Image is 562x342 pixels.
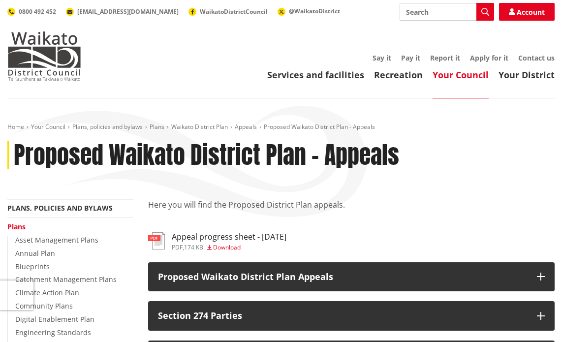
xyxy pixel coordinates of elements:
a: Apply for it [470,53,508,62]
a: Report it [430,53,460,62]
a: Your District [499,69,555,81]
p: Here you will find the Proposed District Plan appeals. [148,199,555,222]
a: Annual Plan [15,249,55,258]
img: Waikato District Council - Te Kaunihera aa Takiwaa o Waikato [7,31,81,81]
a: Plans [150,123,164,131]
h3: Appeal progress sheet - [DATE] [172,232,286,242]
input: Search input [400,3,494,21]
a: Contact us [518,53,555,62]
a: Engineering Standards [15,328,91,337]
a: WaikatoDistrictCouncil [188,7,268,16]
a: Plans, policies and bylaws [72,123,143,131]
a: Services and facilities [267,69,364,81]
a: Recreation [374,69,423,81]
a: Your Council [31,123,65,131]
span: Download [213,243,241,251]
a: Home [7,123,24,131]
a: Plans [7,222,26,231]
a: Appeal progress sheet - [DATE] pdf,174 KB Download [148,232,286,250]
span: pdf [172,243,183,251]
a: Your Council [433,69,489,81]
a: Say it [373,53,391,62]
a: [EMAIL_ADDRESS][DOMAIN_NAME] [66,7,179,16]
span: Proposed Waikato District Plan - Appeals [264,123,375,131]
a: Plans, policies and bylaws [7,203,113,213]
a: @WaikatoDistrict [278,7,340,15]
a: Catchment Management Plans [15,275,117,284]
a: Waikato District Plan [171,123,228,131]
p: Proposed Waikato District Plan Appeals [158,272,528,282]
img: document-pdf.svg [148,232,165,249]
a: Pay it [401,53,420,62]
span: 174 KB [184,243,203,251]
a: Asset Management Plans [15,235,98,245]
a: Community Plans [15,301,73,311]
span: [EMAIL_ADDRESS][DOMAIN_NAME] [77,7,179,16]
button: Proposed Waikato District Plan Appeals [148,262,555,292]
span: WaikatoDistrictCouncil [200,7,268,16]
nav: breadcrumb [7,123,555,131]
a: Blueprints [15,262,50,271]
a: Digital Enablement Plan [15,314,94,324]
div: , [172,245,286,250]
a: Appeals [235,123,257,131]
span: 0800 492 452 [19,7,56,16]
button: Section 274 Parties [148,301,555,331]
span: @WaikatoDistrict [289,7,340,15]
a: 0800 492 452 [7,7,56,16]
a: Account [499,3,555,21]
h1: Proposed Waikato District Plan - Appeals [14,141,399,170]
a: Climate Action Plan [15,288,79,297]
p: Section 274 Parties [158,311,528,321]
